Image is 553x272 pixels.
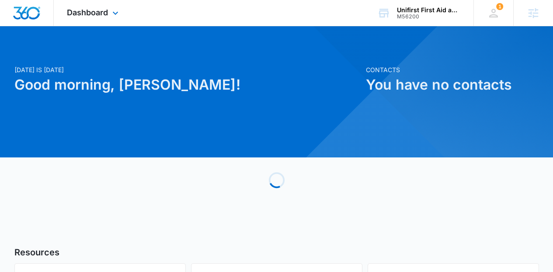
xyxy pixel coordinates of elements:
[14,246,539,259] h5: Resources
[366,65,539,74] p: Contacts
[67,8,108,17] span: Dashboard
[14,65,361,74] p: [DATE] is [DATE]
[496,3,503,10] span: 1
[397,7,461,14] div: account name
[397,14,461,20] div: account id
[14,74,361,95] h1: Good morning, [PERSON_NAME]!
[496,3,503,10] div: notifications count
[366,74,539,95] h1: You have no contacts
